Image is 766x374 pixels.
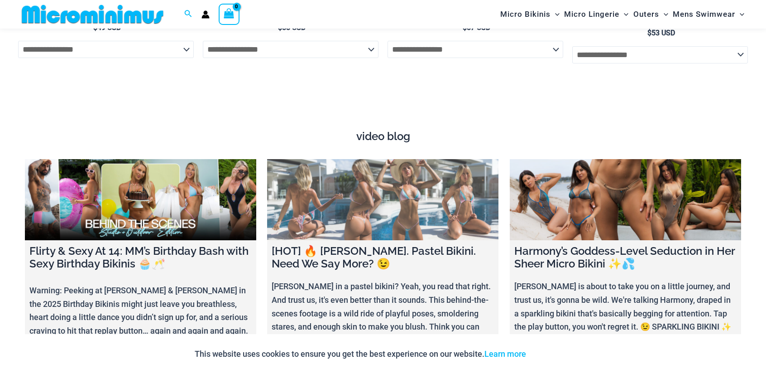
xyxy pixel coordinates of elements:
[633,3,659,26] span: Outers
[29,245,252,271] h4: Flirty & Sexy At 14: MM’s Birthday Bash with Sexy Birthday Bikinis 🧁🥂
[201,10,210,19] a: Account icon link
[562,3,631,26] a: Micro LingerieMenu ToggleMenu Toggle
[500,3,551,26] span: Micro Bikinis
[631,3,670,26] a: OutersMenu ToggleMenu Toggle
[533,343,571,365] button: Accept
[735,3,744,26] span: Menu Toggle
[514,245,737,271] h4: Harmony’s Goddess-Level Seduction in Her Sheer Micro Bikini ✨💦
[670,3,747,26] a: Mens SwimwearMenu ToggleMenu Toggle
[647,29,675,37] bdi: 53 USD
[551,3,560,26] span: Menu Toggle
[25,130,741,143] h4: video blog
[647,29,651,37] span: $
[184,9,192,20] a: Search icon link
[484,349,526,359] a: Learn more
[272,245,494,271] h4: [HOT] 🔥 [PERSON_NAME]. Pastel Bikini. Need We Say More? 😉
[498,3,562,26] a: Micro BikinisMenu ToggleMenu Toggle
[219,4,239,24] a: View Shopping Cart, empty
[18,4,167,24] img: MM SHOP LOGO FLAT
[564,3,619,26] span: Micro Lingerie
[619,3,628,26] span: Menu Toggle
[497,1,748,27] nav: Site Navigation
[659,3,668,26] span: Menu Toggle
[267,159,498,240] a: [HOT] 🔥 Olivia. Pastel Bikini. Need We Say More? 😉
[195,347,526,361] p: This website uses cookies to ensure you get the best experience on our website.
[673,3,735,26] span: Mens Swimwear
